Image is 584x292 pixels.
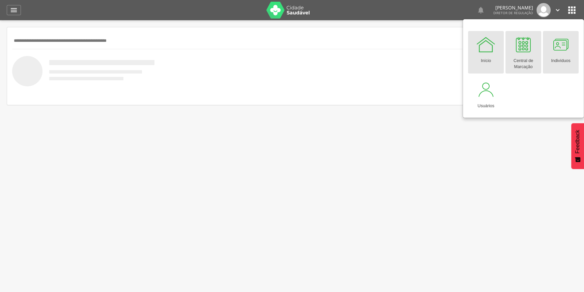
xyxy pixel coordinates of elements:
[477,6,485,14] i: 
[571,123,584,169] button: Feedback - Mostrar pesquisa
[566,5,577,16] i: 
[468,76,504,113] a: Usuários
[554,6,561,14] i: 
[543,31,579,74] a: Indivíduos
[7,5,21,15] a: 
[575,130,581,153] span: Feedback
[10,6,18,14] i: 
[505,31,541,74] a: Central de Marcação
[554,3,561,17] a: 
[493,10,533,15] span: Diretor de regulação
[477,3,485,17] a: 
[493,5,533,10] p: [PERSON_NAME]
